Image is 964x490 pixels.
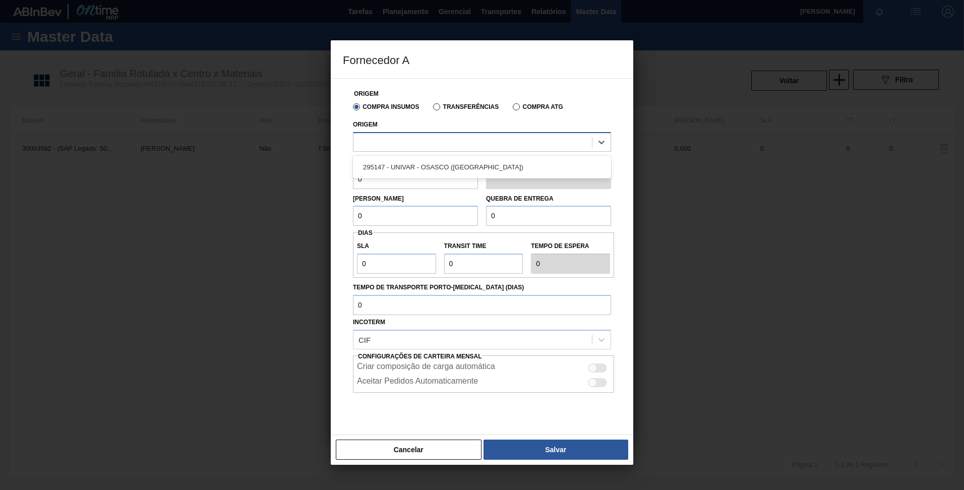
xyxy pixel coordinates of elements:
[358,353,482,360] span: Configurações de Carteira Mensal
[353,158,611,176] div: 295147 - UNIVAR - OSASCO ([GEOGRAPHIC_DATA])
[513,103,563,110] label: Compra ATG
[486,195,554,202] label: Quebra de entrega
[354,90,379,97] label: Origem
[353,319,385,326] label: Incoterm
[353,374,614,389] div: Essa configuração habilita aceite automático do pedido do lado do fornecedor
[486,154,611,169] label: Unidade de arredondamento
[353,103,419,110] label: Compra Insumos
[353,121,378,128] label: Origem
[353,195,404,202] label: [PERSON_NAME]
[433,103,499,110] label: Transferências
[331,40,633,79] h3: Fornecedor A
[531,239,610,254] label: Tempo de espera
[336,440,481,460] button: Cancelar
[358,229,373,236] span: Dias
[357,362,495,374] label: Criar composição de carga automática
[357,377,478,389] label: Aceitar Pedidos Automaticamente
[357,239,436,254] label: SLA
[358,335,371,344] div: CIF
[484,440,628,460] button: Salvar
[444,239,523,254] label: Transit Time
[353,280,611,295] label: Tempo de Transporte Porto-[MEDICAL_DATA] (dias)
[353,359,614,374] div: Essa configuração habilita a criação automática de composição de carga do lado do fornecedor caso...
